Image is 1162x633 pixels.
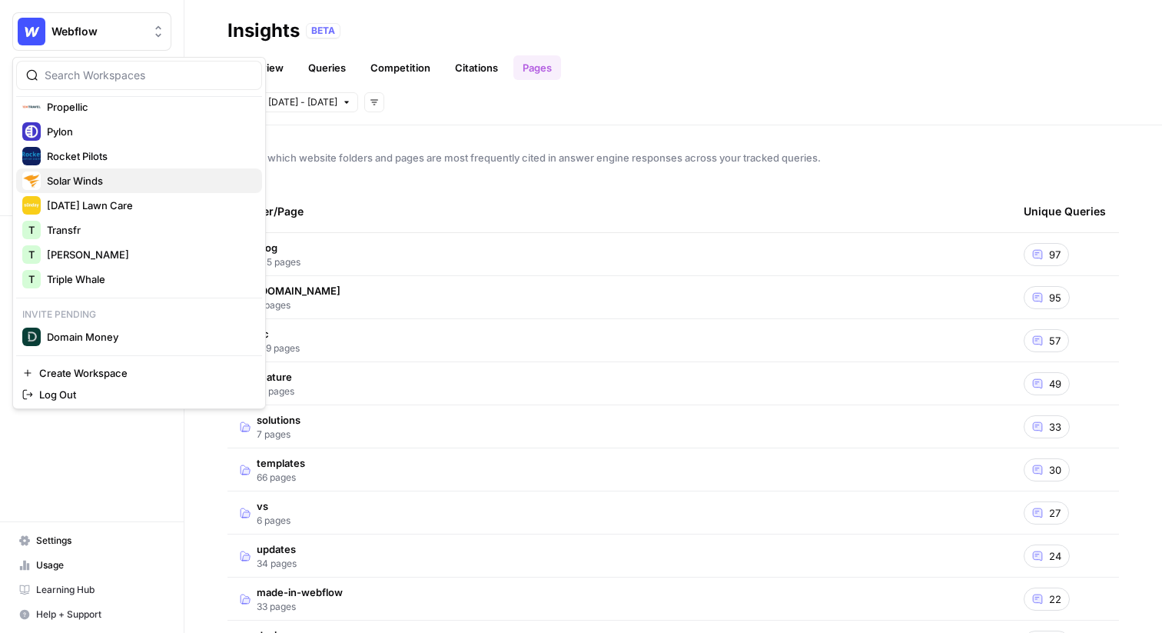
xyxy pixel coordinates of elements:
[28,247,35,262] span: T
[47,124,250,139] span: Pylon
[1049,376,1061,391] span: 49
[22,328,41,346] img: Domain Money Logo
[47,247,250,262] span: [PERSON_NAME]
[1049,548,1061,564] span: 24
[1049,247,1061,262] span: 97
[1049,290,1061,305] span: 95
[39,387,250,402] span: Log Out
[257,557,297,571] span: 34 pages
[257,428,300,441] span: 7 pages
[39,365,250,381] span: Create Workspace
[36,608,164,621] span: Help + Support
[45,68,252,83] input: Search Workspaces
[47,329,250,345] span: Domain Money
[16,305,262,325] p: Invite pending
[16,362,262,384] a: Create Workspace
[257,298,340,312] span: 2 pages
[257,385,294,398] span: 16 pages
[22,172,41,190] img: Solar Winds Logo
[227,55,293,80] a: Overview
[257,498,290,514] span: vs
[22,98,41,116] img: Propellic Logo
[257,600,343,614] span: 33 pages
[47,222,250,238] span: Transfr
[12,57,266,409] div: Workspace: Webflow
[306,23,340,38] div: BETA
[28,272,35,287] span: T
[22,122,41,141] img: Pylon Logo
[47,99,250,115] span: Propellic
[36,583,164,597] span: Learning Hub
[1049,419,1061,435] span: 33
[257,326,300,341] span: hc
[12,528,171,553] a: Settings
[47,173,250,188] span: Solar Winds
[1049,462,1061,478] span: 30
[1024,190,1106,232] div: Unique Queries
[257,369,294,385] span: feature
[12,602,171,627] button: Help + Support
[257,255,300,269] span: 105 pages
[227,150,1119,165] span: Analyze which website folders and pages are most frequently cited in answer engine responses acro...
[361,55,440,80] a: Competition
[257,412,300,428] span: solutions
[257,541,297,557] span: updates
[47,272,250,287] span: Triple Whale
[261,92,358,112] button: [DATE] - [DATE]
[28,222,35,238] span: T
[227,18,300,43] div: Insights
[12,12,171,51] button: Workspace: Webflow
[257,585,343,600] span: made-in-webflow
[22,196,41,215] img: Sunday Lawn Care Logo
[47,148,250,164] span: Rocket Pilots
[16,384,262,405] a: Log Out
[513,55,561,80] a: Pages
[1049,505,1061,521] span: 27
[18,18,45,45] img: Webflow Logo
[12,553,171,578] a: Usage
[12,578,171,602] a: Learning Hub
[257,455,305,471] span: templates
[47,198,250,213] span: [DATE] Lawn Care
[299,55,355,80] a: Queries
[257,514,290,528] span: 6 pages
[22,147,41,165] img: Rocket Pilots Logo
[257,341,300,355] span: 139 pages
[51,24,144,39] span: Webflow
[268,95,337,109] span: [DATE] - [DATE]
[36,534,164,548] span: Settings
[257,240,300,255] span: blog
[240,190,999,232] div: Folder/Page
[257,283,340,298] span: [DOMAIN_NAME]
[1049,333,1061,348] span: 57
[257,471,305,485] span: 66 pages
[1049,591,1061,607] span: 22
[36,558,164,572] span: Usage
[446,55,507,80] a: Citations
